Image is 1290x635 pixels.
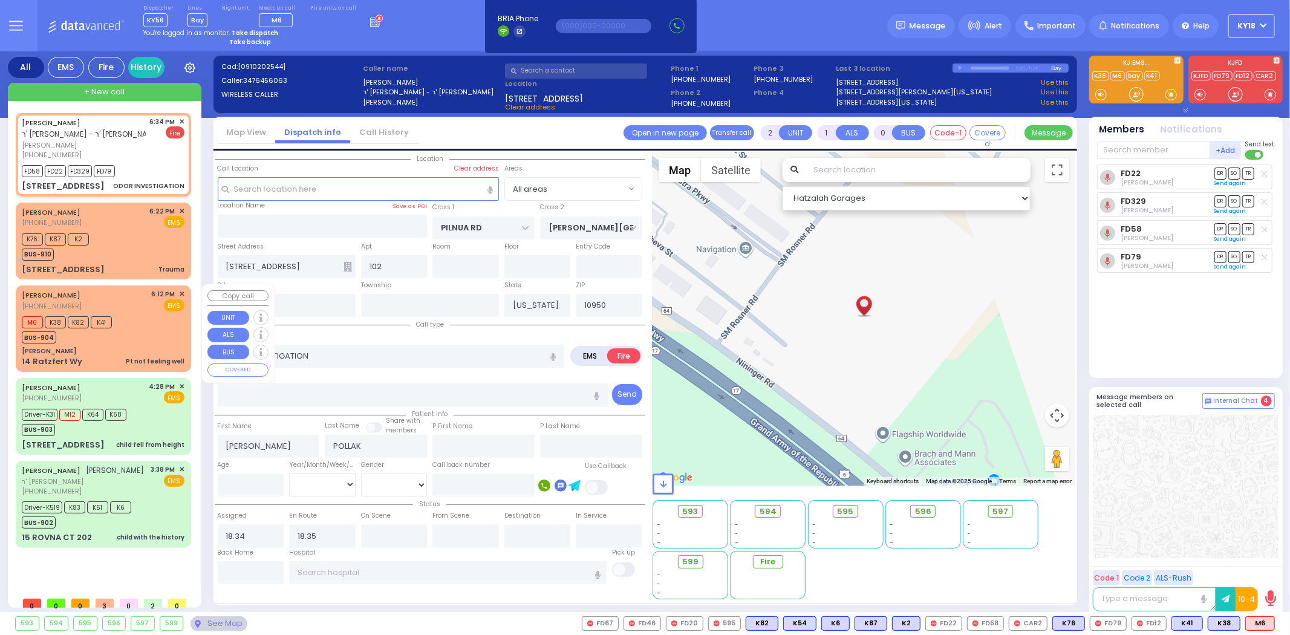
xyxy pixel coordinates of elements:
label: Lines [187,5,207,12]
button: Code-1 [930,125,966,140]
div: BLS [746,616,778,631]
label: First Name [218,422,252,431]
span: - [968,529,971,538]
span: Yida Grunwald [1121,261,1173,270]
div: BLS [1052,616,1085,631]
label: Room [432,242,451,252]
span: - [657,570,661,579]
span: 4 [1261,396,1272,406]
span: 3 [96,599,114,608]
span: Fire [760,556,775,568]
a: FD329 [1121,197,1146,206]
label: P Last Name [540,422,580,431]
button: ALS [836,125,869,140]
button: Show street map [659,158,701,182]
button: Code 1 [1093,570,1120,585]
span: TR [1242,168,1254,179]
div: Year/Month/Week/Day [289,460,356,470]
span: 597 [993,506,1009,518]
button: Notifications [1161,123,1223,137]
span: Status [413,500,446,509]
a: Use this [1041,77,1069,88]
label: [PERSON_NAME] [363,77,501,88]
span: Phone 1 [671,63,749,74]
label: [PERSON_NAME] [363,97,501,108]
span: 6:12 PM [152,290,175,299]
a: Use this [1041,97,1069,108]
img: red-radio-icon.svg [671,620,677,627]
span: EMS [164,216,184,228]
label: Back Home [218,548,254,558]
span: Internal Chat [1214,397,1259,405]
label: Location Name [218,201,265,210]
a: Open in new page [624,125,707,140]
label: [PHONE_NUMBER] [754,74,813,83]
span: 0 [47,599,65,608]
label: ZIP [576,281,585,290]
img: red-radio-icon.svg [931,620,937,627]
button: Code 2 [1122,570,1152,585]
span: K68 [105,409,126,421]
div: 597 [131,617,154,630]
span: [PHONE_NUMBER] [22,218,82,227]
img: red-radio-icon.svg [1014,620,1020,627]
label: Last 3 location [836,63,953,74]
button: 10-4 [1236,587,1258,611]
span: ✕ [179,117,184,127]
label: City [218,281,230,290]
div: Trauma [158,265,184,274]
label: Dispatcher [143,5,174,12]
span: Important [1037,21,1076,31]
a: M6 [1110,71,1125,80]
div: EMS [48,57,84,78]
a: [PERSON_NAME] [22,118,80,128]
span: 6:22 PM [150,207,175,216]
img: red-radio-icon.svg [629,620,635,627]
label: Apt [361,242,372,252]
span: [0910202544] [238,62,285,71]
button: Members [1099,123,1145,137]
button: ALS-Rush [1154,570,1193,585]
span: Message [910,20,946,32]
div: 595 [74,617,97,630]
span: K82 [68,316,89,328]
span: Mayer Spitzer [1121,233,1173,243]
span: 3:38 PM [151,465,175,474]
label: Fire [607,348,641,363]
label: State [504,281,521,290]
label: Age [218,460,230,470]
span: ר' [PERSON_NAME] - ר' [PERSON_NAME] [22,129,160,139]
span: KY18 [1238,21,1256,31]
label: Turn off text [1245,149,1265,161]
span: FD58 [22,165,43,177]
span: - [890,520,893,529]
img: message.svg [896,21,905,30]
span: [STREET_ADDRESS] [505,93,583,102]
div: [STREET_ADDRESS] [22,264,105,276]
span: ✕ [179,206,184,217]
div: BLS [783,616,816,631]
span: [PERSON_NAME] [86,465,145,475]
label: P First Name [432,422,472,431]
img: red-radio-icon.svg [1137,620,1143,627]
span: + New call [84,86,125,98]
label: Night unit [221,5,249,12]
button: Internal Chat 4 [1202,393,1275,409]
label: Use Callback [585,461,627,471]
label: Township [361,281,391,290]
a: History [128,57,165,78]
a: [PERSON_NAME] [22,466,80,475]
span: - [657,579,661,588]
span: - [890,538,893,547]
span: Patient info [406,409,454,418]
a: [PERSON_NAME] [22,383,80,392]
label: KJFD [1188,60,1283,68]
label: Hospital [289,548,316,558]
button: KY18 [1228,14,1275,38]
label: WIRELESS CALLER [221,90,359,100]
span: FD79 [94,165,115,177]
span: DR [1214,195,1226,207]
a: K41 [1144,71,1160,80]
span: KY56 [143,13,168,27]
a: FD22 [1121,169,1141,178]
